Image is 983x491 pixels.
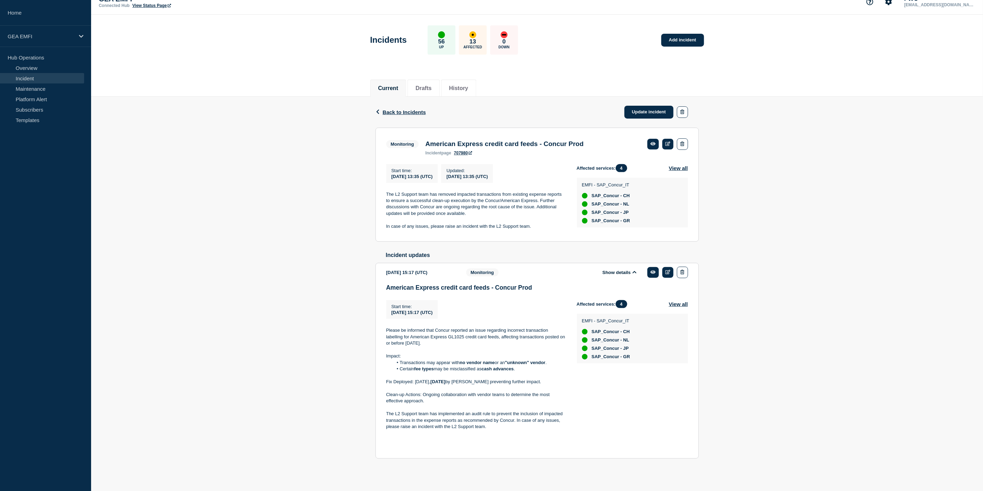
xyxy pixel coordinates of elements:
strong: "unknown" vendor [505,360,546,365]
div: up [582,337,588,343]
p: Start time : [392,304,433,309]
p: Please be informed that Concur reported an issue regarding incorrect transaction labelling for Am... [386,327,566,346]
span: SAP_Concur - GR [592,218,630,224]
button: View all [669,300,688,308]
a: 707980 [454,151,472,155]
p: Clean-up Actions: Ongoing collaboration with vendor teams to determine the most effective approach. [386,392,566,404]
div: up [438,31,445,38]
p: 0 [502,38,506,45]
strong: [DATE] [430,379,445,384]
span: Affected services: [577,164,631,172]
p: page [426,151,451,155]
p: Affected [464,45,482,49]
button: Back to Incidents [376,109,426,115]
p: The L2 Support team has removed impacted transactions from existing expense reports to ensure a s... [386,191,566,217]
button: Show details [601,269,639,275]
p: Updated : [446,168,488,173]
div: down [501,31,508,38]
p: [EMAIL_ADDRESS][DOMAIN_NAME] [903,2,975,7]
span: SAP_Concur - JP [592,346,629,351]
strong: no vendor name [460,360,494,365]
div: up [582,218,588,224]
a: Update incident [625,106,674,119]
span: SAP_Concur - NL [592,337,629,343]
p: Start time : [392,168,433,173]
p: Impact: [386,353,566,359]
p: Connected Hub [99,3,130,8]
strong: fee types [414,366,434,371]
p: Down [499,45,510,49]
h3: American Express credit card feeds - Concur Prod [386,284,688,291]
h3: American Express credit card feeds - Concur Prod [426,140,584,148]
span: Monitoring [466,268,499,276]
strong: cash advances [482,366,514,371]
span: incident [426,151,442,155]
span: [DATE] 13:35 (UTC) [392,174,433,179]
button: Drafts [416,85,432,91]
p: EMFI - SAP_Concur_IT [582,182,630,187]
p: Up [439,45,444,49]
div: [DATE] 13:35 (UTC) [446,173,488,179]
span: 4 [616,164,627,172]
span: SAP_Concur - CH [592,329,630,335]
p: The L2 Support team has implemented an audit rule to prevent the inclusion of impacted transactio... [386,411,566,430]
button: View all [669,164,688,172]
h1: Incidents [370,35,407,45]
span: SAP_Concur - GR [592,354,630,360]
p: 56 [438,38,445,45]
a: View Status Page [132,3,171,8]
div: affected [469,31,476,38]
button: History [449,85,468,91]
button: Current [378,85,398,91]
span: Monitoring [386,140,419,148]
div: up [582,193,588,199]
span: SAP_Concur - CH [592,193,630,199]
div: up [582,346,588,351]
span: 4 [616,300,627,308]
span: [DATE] 15:17 (UTC) [392,310,433,315]
div: up [582,354,588,360]
div: up [582,201,588,207]
a: Add incident [661,34,704,47]
div: [DATE] 15:17 (UTC) [386,267,456,278]
span: Back to Incidents [383,109,426,115]
li: Transactions may appear with or an . [393,360,566,366]
h2: Incident updates [386,252,699,258]
p: 13 [469,38,476,45]
p: In case of any issues, please raise an incident with the L2 Support team. [386,223,566,230]
span: SAP_Concur - NL [592,201,629,207]
div: up [582,329,588,335]
span: SAP_Concur - JP [592,210,629,215]
p: Fix Deployed: [DATE], by [PERSON_NAME] preventing further impact. [386,379,566,385]
li: Certain may be misclassified as . [393,366,566,372]
p: GEA EMFI [8,33,74,39]
div: up [582,210,588,215]
span: Affected services: [577,300,631,308]
p: EMFI - SAP_Concur_IT [582,318,630,323]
